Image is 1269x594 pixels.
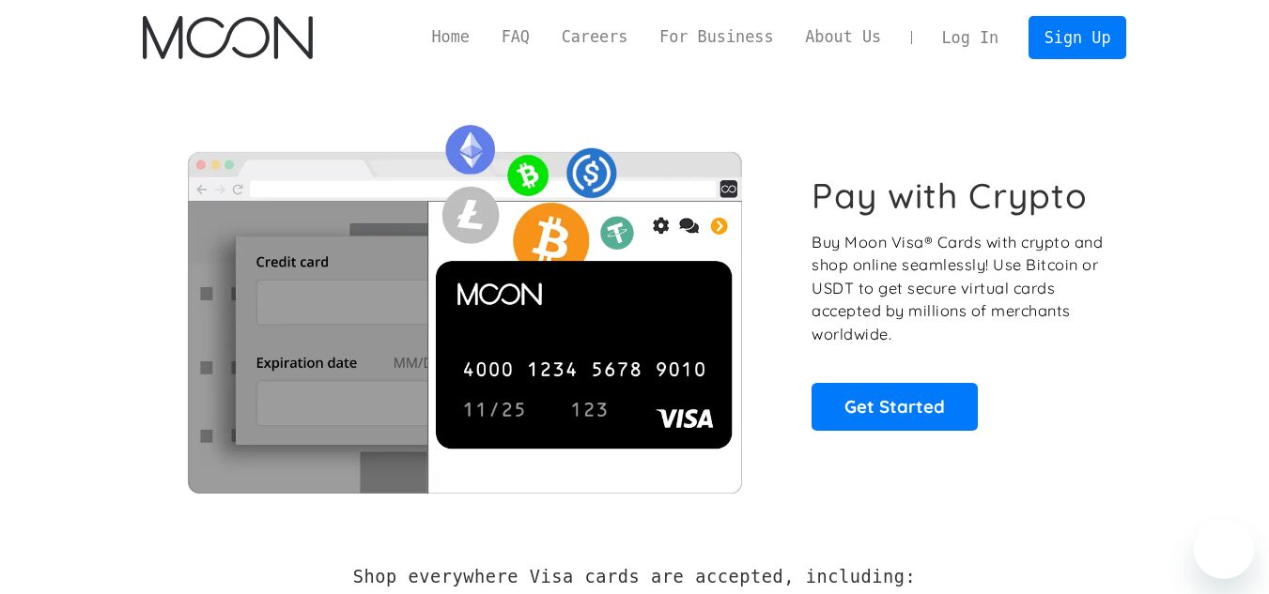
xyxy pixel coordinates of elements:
a: home [143,16,313,59]
a: For Business [643,25,789,49]
p: Buy Moon Visa® Cards with crypto and shop online seamlessly! Use Bitcoin or USDT to get secure vi... [812,231,1106,346]
a: Get Started [812,383,978,430]
a: Home [416,25,486,49]
img: Moon Logo [143,16,313,59]
a: Careers [546,25,643,49]
a: About Us [789,25,897,49]
a: FAQ [486,25,546,49]
iframe: Botón para iniciar la ventana de mensajería [1194,519,1254,579]
h2: Shop everywhere Visa cards are accepted, including: [353,567,916,587]
img: Moon Cards let you spend your crypto anywhere Visa is accepted. [143,112,786,493]
h1: Pay with Crypto [812,175,1088,217]
a: Log In [926,17,1014,58]
a: Sign Up [1029,16,1126,58]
